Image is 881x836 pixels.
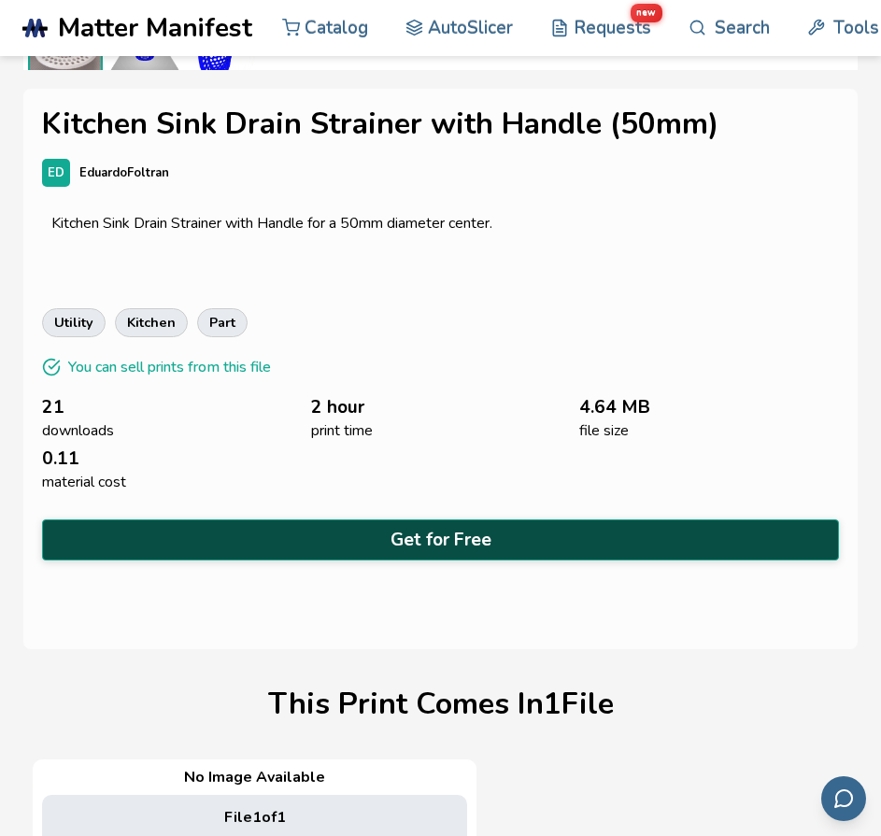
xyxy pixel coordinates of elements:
[311,422,373,439] span: print time
[58,13,252,43] span: Matter Manifest
[68,356,271,378] p: You can sell prints from this file
[311,397,364,418] span: 2 hour
[56,809,453,826] div: File 1 of 1
[48,166,64,180] span: ED
[197,308,248,337] a: part
[579,422,629,439] span: file size
[268,687,614,720] h1: This Print Comes In 1 File
[42,769,467,786] div: No Image Available
[42,107,839,140] h1: Kitchen Sink Drain Strainer with Handle (50mm)
[42,474,126,490] span: material cost
[631,4,662,22] span: new
[42,397,64,418] span: 21
[42,308,106,337] a: utility
[115,308,188,337] a: kitchen
[821,776,866,821] button: Send feedback via email
[42,448,79,469] span: 0.11
[42,422,114,439] span: downloads
[579,397,650,418] span: 4.64 MB
[51,215,830,232] div: Kitchen Sink Drain Strainer with Handle for a 50mm diameter center.
[42,519,839,560] button: Get for Free
[79,162,169,184] p: EduardoFoltran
